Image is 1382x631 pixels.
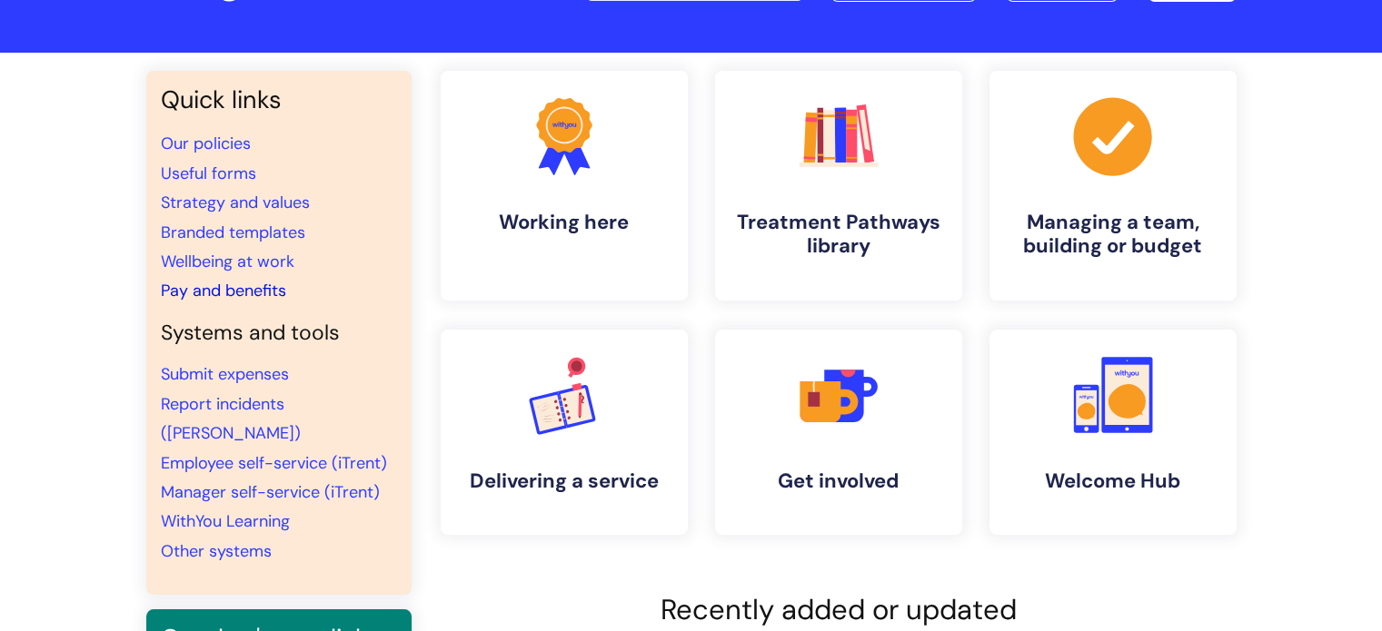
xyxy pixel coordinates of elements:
[730,469,948,493] h4: Get involved
[161,452,387,474] a: Employee self-service (iTrent)
[715,330,962,535] a: Get involved
[161,363,289,385] a: Submit expenses
[1004,211,1222,259] h4: Managing a team, building or budget
[161,222,305,243] a: Branded templates
[730,211,948,259] h4: Treatment Pathways library
[161,192,310,213] a: Strategy and values
[455,211,673,234] h4: Working here
[441,330,688,535] a: Delivering a service
[441,71,688,301] a: Working here
[161,481,380,503] a: Manager self-service (iTrent)
[161,393,301,444] a: Report incidents ([PERSON_NAME])
[1004,469,1222,493] h4: Welcome Hub
[455,469,673,493] h4: Delivering a service
[161,133,251,154] a: Our policies
[989,330,1237,535] a: Welcome Hub
[161,320,397,346] h4: Systems and tools
[161,163,256,184] a: Useful forms
[989,71,1237,301] a: Managing a team, building or budget
[161,280,286,301] a: Pay and benefits
[161,510,290,532] a: WithYou Learning
[441,593,1237,626] h2: Recently added or updated
[161,540,272,562] a: Other systems
[161,251,294,272] a: Wellbeing at work
[161,85,397,114] h3: Quick links
[715,71,962,301] a: Treatment Pathways library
